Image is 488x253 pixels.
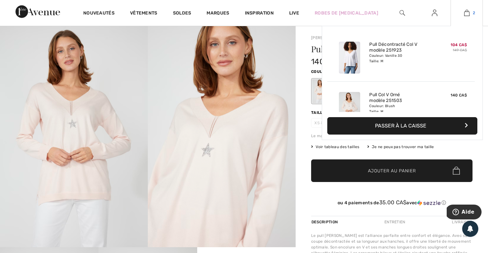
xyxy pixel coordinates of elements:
img: Mon panier [464,9,470,17]
div: Entretien [379,216,411,228]
a: Pull Décontracté Col V modèle 251923 [369,42,433,53]
button: Ajouter au panier [311,159,473,182]
a: Pull Col V Orné modèle 251503 [369,92,433,104]
div: Livraison [450,216,473,228]
span: Ajouter au panier [368,167,416,174]
img: Sezzle [417,200,441,206]
a: Soldes [173,10,191,17]
a: Vêtements [130,10,158,17]
a: Live [289,10,299,16]
img: recherche [400,9,405,17]
span: 104 CA$ [451,43,467,47]
span: XS [311,118,327,128]
img: Pull Col V Orné modèle 251503 [339,92,360,124]
span: 2 [473,10,475,16]
div: Je ne peux pas trouver ma taille [367,144,434,150]
span: Inspiration [245,10,274,17]
a: Nouveautés [83,10,115,17]
div: Blush [312,79,329,103]
a: Marques [207,10,229,17]
span: 140 CA$ [451,93,467,97]
img: Pull Décontracté Col V modèle 251923 [339,42,360,74]
a: [PERSON_NAME] [311,35,343,40]
img: Mes infos [432,9,437,17]
span: Voir tableau des tailles [311,144,360,150]
img: Bag.svg [453,167,460,175]
a: Se connecter [427,9,442,17]
span: 35.00 CA$ [379,199,407,206]
div: Taille: [311,110,328,116]
a: 2 [451,9,483,17]
iframe: Ouvre un widget dans lequel vous pouvez trouver plus d’informations [447,205,482,221]
div: Couleur: Vanille 30 Taille: M [369,53,433,64]
button: Passer à la caisse [327,117,477,135]
span: Couleur: [311,69,332,74]
div: ou 4 paiements de avec [311,199,473,206]
img: 1ère Avenue [15,5,60,18]
div: Le mannequin fait 5'9"/175 cm et porte une taille 6. [311,133,473,139]
h1: Pull col v orné Modèle 251503 [311,45,446,53]
div: ou 4 paiements de35.00 CA$avecSezzle Cliquez pour en savoir plus sur Sezzle [311,199,473,208]
div: Couleur: Blush Taille: M [369,104,433,114]
img: Pull Col V Orn&eacute; mod&egrave;le 251503. 2 [148,25,296,247]
span: 140 CA$ [311,57,342,66]
s: 149 CA$ [453,48,467,52]
a: Robes de [MEDICAL_DATA] [315,10,378,16]
div: Description [311,216,339,228]
img: ring-m.svg [321,121,324,124]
